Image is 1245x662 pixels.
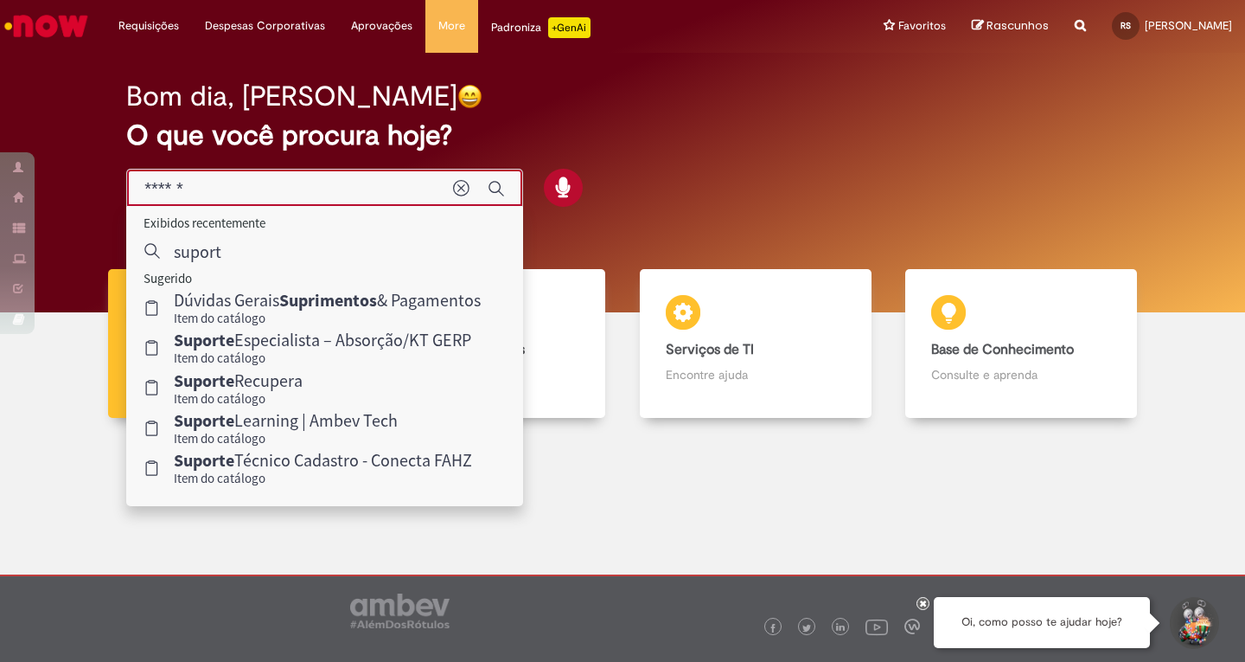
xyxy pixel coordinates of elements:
div: Oi, como posso te ajudar hoje? [934,597,1150,648]
span: Rascunhos [986,17,1049,34]
a: Tirar dúvidas Tirar dúvidas com Lupi Assist e Gen Ai [91,269,357,419]
h2: O que você procura hoje? [126,120,1119,151]
img: logo_footer_workplace.png [904,619,920,634]
span: Favoritos [898,17,946,35]
a: Rascunhos [972,18,1049,35]
span: [PERSON_NAME] [1145,18,1232,33]
b: Serviços de TI [666,341,754,358]
span: More [438,17,465,35]
p: Consulte e aprenda [931,366,1111,383]
span: RS [1120,20,1131,31]
img: logo_footer_facebook.png [769,624,777,633]
span: Despesas Corporativas [205,17,325,35]
span: Aprovações [351,17,412,35]
img: logo_footer_ambev_rotulo_gray.png [350,594,450,628]
p: Encontre ajuda [666,366,846,383]
img: logo_footer_linkedin.png [836,623,845,633]
span: Requisições [118,17,179,35]
div: Padroniza [491,17,591,38]
img: happy-face.png [457,84,482,109]
img: logo_footer_youtube.png [865,615,888,638]
img: ServiceNow [2,9,91,43]
a: Serviços de TI Encontre ajuda [622,269,889,419]
b: Base de Conhecimento [931,341,1074,358]
p: +GenAi [548,17,591,38]
h2: Bom dia, [PERSON_NAME] [126,81,457,112]
a: Base de Conhecimento Consulte e aprenda [889,269,1155,419]
button: Iniciar Conversa de Suporte [1167,597,1219,649]
img: logo_footer_twitter.png [802,624,811,633]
